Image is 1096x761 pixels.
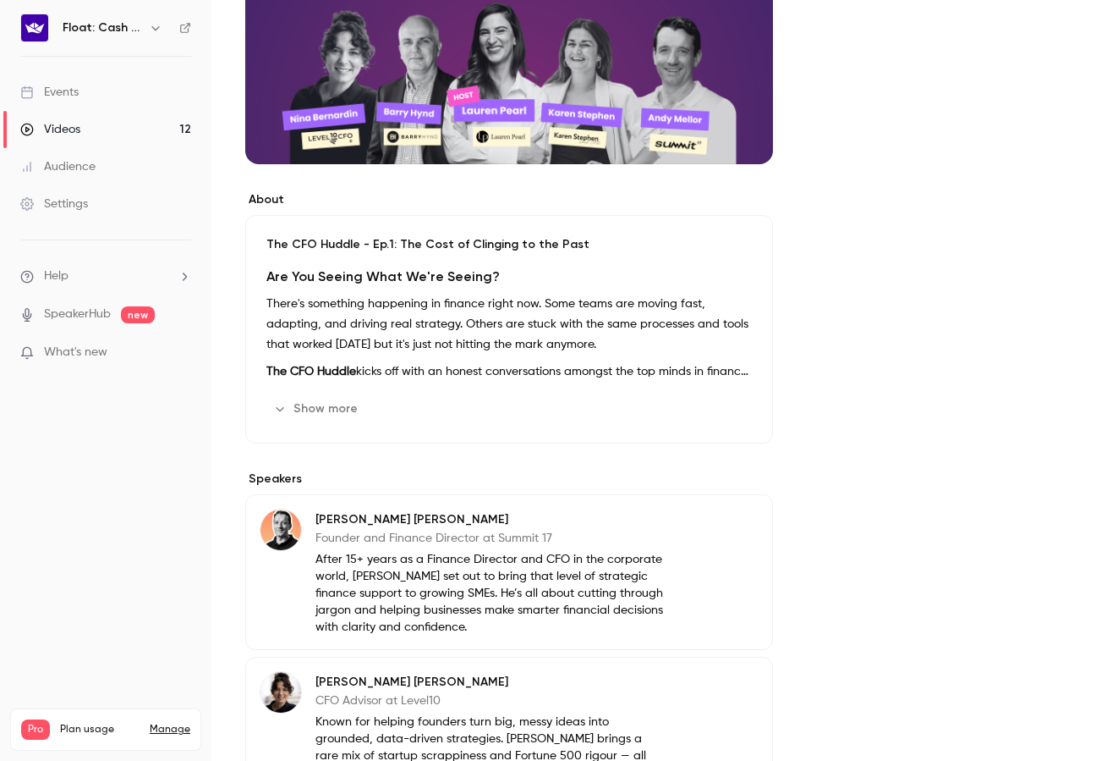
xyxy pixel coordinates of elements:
label: About [245,191,773,208]
div: Andy Mellor[PERSON_NAME] [PERSON_NAME]Founder and Finance Director at Summit 17After 15+ years as... [245,494,773,650]
p: [PERSON_NAME] [PERSON_NAME] [315,674,663,691]
p: There's something happening in finance right now. Some teams are moving fast, adapting, and drivi... [266,294,752,355]
p: [PERSON_NAME] [PERSON_NAME] [315,511,663,528]
img: Float: Cash Flow Intelligence Series [21,14,48,41]
h6: Float: Cash Flow Intelligence Series [63,19,142,36]
span: Pro [21,720,50,740]
p: The CFO Huddle - Ep.1: The Cost of Clinging to the Past [266,236,752,253]
span: What's new [44,344,107,361]
div: Audience [20,158,96,175]
li: help-dropdown-opener [20,267,191,285]
label: Speakers [245,471,773,488]
a: SpeakerHub [44,306,111,323]
p: After 15+ years as a Finance Director and CFO in the corporate world, [PERSON_NAME] set out to br... [315,551,663,636]
h2: Are You Seeing What We're Seeing? [266,267,752,287]
strong: The CFO Huddle [266,366,356,378]
span: new [121,306,155,323]
span: Plan usage [60,723,140,736]
span: Help [44,267,68,285]
div: Videos [20,121,80,138]
p: kicks off with an honest conversations amongst the top minds in finance about what happens when f... [266,361,752,382]
button: Show more [266,395,368,422]
p: Founder and Finance Director at Summit 17 [315,530,663,547]
a: Manage [150,723,190,736]
div: Settings [20,196,88,212]
div: Events [20,84,79,101]
p: CFO Advisor at Level10 [315,692,663,709]
img: Andy Mellor [260,510,301,550]
img: Nina Bernardin [260,672,301,713]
